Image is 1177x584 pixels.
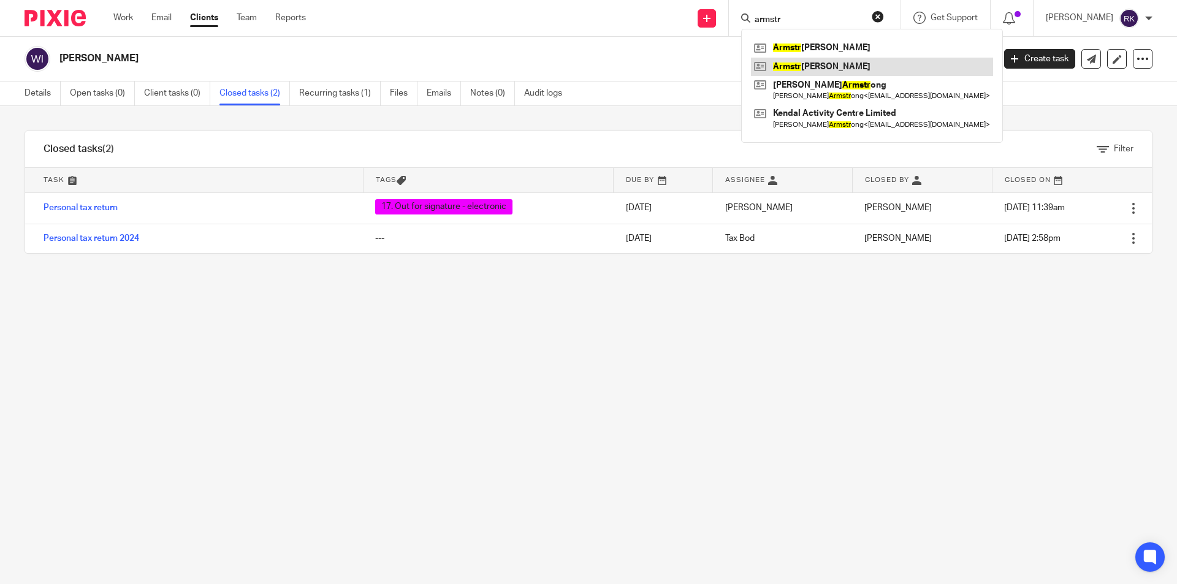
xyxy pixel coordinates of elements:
a: Recurring tasks (1) [299,82,381,105]
a: Work [113,12,133,24]
input: Search [753,15,864,26]
td: [DATE] [614,192,713,224]
span: [PERSON_NAME] [864,203,932,212]
a: Open tasks (0) [70,82,135,105]
a: Reports [275,12,306,24]
img: Pixie [25,10,86,26]
a: Email [151,12,172,24]
span: [PERSON_NAME] [864,234,932,243]
td: [PERSON_NAME] [713,192,853,224]
span: [DATE] 2:58pm [1004,234,1061,243]
a: Client tasks (0) [144,82,210,105]
button: Clear [872,10,884,23]
h1: Closed tasks [44,143,114,156]
a: Closed tasks (2) [219,82,290,105]
a: Create task [1004,49,1075,69]
h2: [PERSON_NAME] [59,52,801,65]
span: 17. Out for signature - electronic [375,199,512,214]
a: Emails [427,82,461,105]
td: Tax Bod [713,224,853,253]
img: svg%3E [25,46,50,72]
img: svg%3E [1119,9,1139,28]
td: [DATE] [614,224,713,253]
a: Clients [190,12,218,24]
a: Personal tax return 2024 [44,234,139,243]
a: Personal tax return [44,203,118,212]
span: Filter [1114,145,1133,153]
a: Team [237,12,257,24]
th: Tags [363,168,613,192]
span: Get Support [931,13,978,22]
a: Notes (0) [470,82,515,105]
a: Details [25,82,61,105]
span: [DATE] 11:39am [1004,203,1065,212]
div: --- [375,232,601,245]
a: Files [390,82,417,105]
a: Audit logs [524,82,571,105]
p: [PERSON_NAME] [1046,12,1113,24]
span: (2) [102,144,114,154]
